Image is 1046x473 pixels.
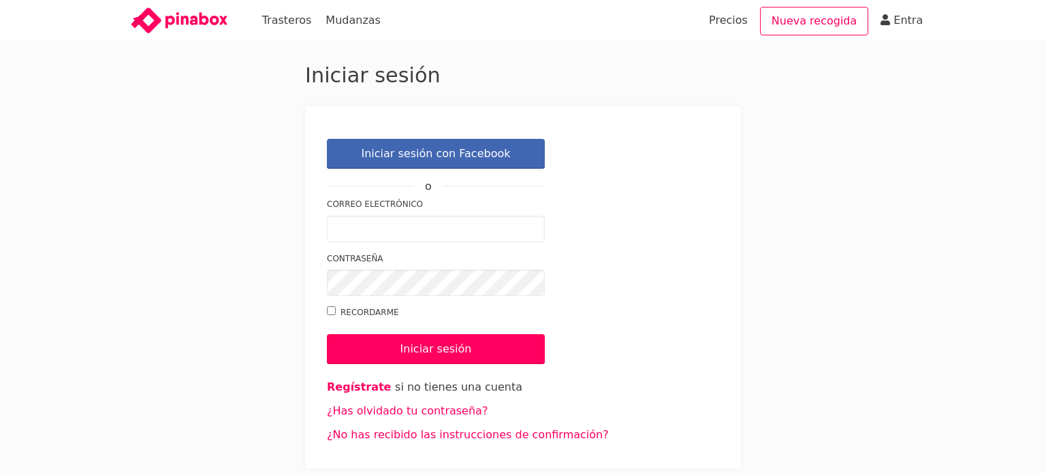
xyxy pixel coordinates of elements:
[327,404,488,417] a: ¿Has olvidado tu contraseña?
[414,177,443,196] span: o
[802,299,1046,473] iframe: Chat Widget
[327,197,545,212] label: Correo electrónico
[760,7,869,35] a: Nueva recogida
[327,428,609,441] a: ¿No has recibido las instrucciones de confirmación?
[327,380,391,393] a: Regístrate
[327,334,545,364] input: Iniciar sesión
[327,306,545,320] label: Recordarme
[327,306,336,315] input: Recordarme
[802,299,1046,473] div: Widget de chat
[327,375,719,399] li: si no tienes una cuenta
[327,139,545,169] a: Iniciar sesión con Facebook
[327,252,545,266] label: Contraseña
[305,63,741,88] h2: Iniciar sesión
